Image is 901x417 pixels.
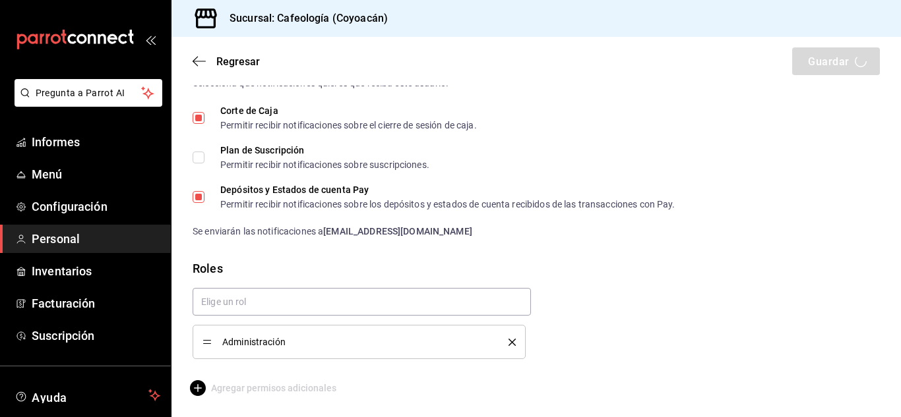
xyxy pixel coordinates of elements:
[15,79,162,107] button: Pregunta a Parrot AI
[36,88,125,98] font: Pregunta a Parrot AI
[32,200,108,213] font: Configuración
[32,329,94,343] font: Suscripción
[32,135,80,149] font: Informes
[220,184,369,195] font: Depósitos y Estados de cuenta Pay
[216,55,260,68] font: Regresar
[222,337,286,347] font: Administración
[193,262,223,275] font: Roles
[9,96,162,109] a: Pregunta a Parrot AI
[220,159,429,170] font: Permitir recibir notificaciones sobre suscripciones.
[32,232,80,246] font: Personal
[193,55,260,68] button: Regresar
[323,226,472,236] font: [EMAIL_ADDRESS][DOMAIN_NAME]
[220,145,305,155] font: Plan de Suscripción
[32,296,95,310] font: Facturación
[32,167,63,181] font: Menú
[230,12,388,24] font: Sucursal: Cafeología (Coyoacán)
[193,288,531,316] input: Elige un rol
[220,120,477,130] font: Permitir recibir notificaciones sobre el cierre de sesión de caja.
[499,339,516,346] button: borrar
[220,199,675,209] font: Permitir recibir notificaciones sobre los depósitos y estados de cuenta recibidos de las transacc...
[32,391,67,404] font: Ayuda
[32,264,92,278] font: Inventarios
[145,34,156,45] button: abrir_cajón_menú
[220,105,278,116] font: Corte de Caja
[193,226,323,236] font: Se enviarán las notificaciones a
